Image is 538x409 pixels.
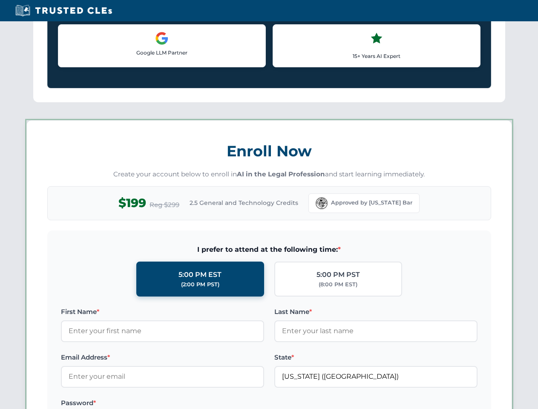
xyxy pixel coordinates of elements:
input: Enter your first name [61,320,264,342]
input: Florida (FL) [274,366,478,387]
p: Create your account below to enroll in and start learning immediately. [47,170,491,179]
p: 15+ Years AI Expert [280,52,473,60]
label: Password [61,398,264,408]
strong: AI in the Legal Profession [237,170,325,178]
label: First Name [61,307,264,317]
input: Enter your last name [274,320,478,342]
div: 5:00 PM PST [316,269,360,280]
span: Reg $299 [150,200,179,210]
input: Enter your email [61,366,264,387]
div: 5:00 PM EST [178,269,222,280]
h3: Enroll Now [47,138,491,164]
span: 2.5 General and Technology Credits [190,198,298,207]
img: Trusted CLEs [13,4,115,17]
img: Google [155,32,169,45]
span: Approved by [US_STATE] Bar [331,199,412,207]
span: $199 [118,193,146,213]
span: I prefer to attend at the following time: [61,244,478,255]
img: Florida Bar [316,197,328,209]
label: State [274,352,478,363]
label: Email Address [61,352,264,363]
label: Last Name [274,307,478,317]
div: (2:00 PM PST) [181,280,219,289]
p: Google LLM Partner [65,49,259,57]
div: (8:00 PM EST) [319,280,357,289]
